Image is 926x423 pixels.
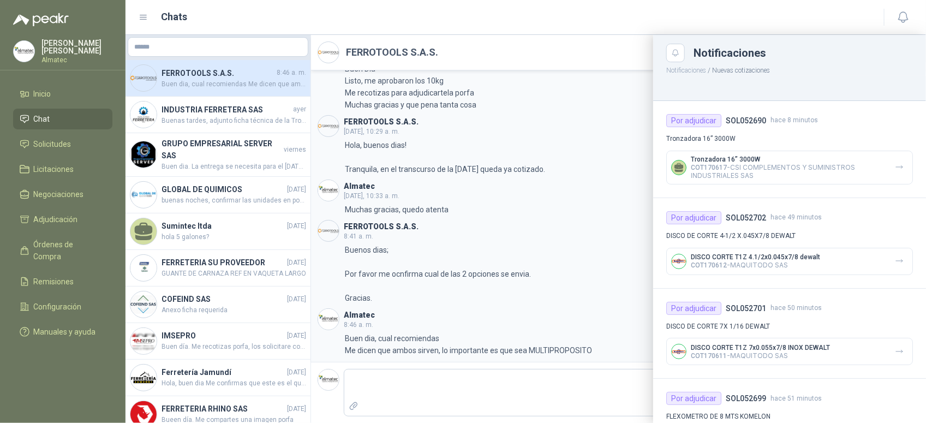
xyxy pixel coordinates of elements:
[691,344,830,351] p: DISCO CORTE T1Z 7x0.055x7/8 INOX DEWALT
[41,57,112,63] p: Almatec
[770,303,822,313] span: hace 50 minutos
[34,239,102,263] span: Órdenes de Compra
[691,164,727,171] span: COT170617
[672,344,686,359] img: Company Logo
[666,412,913,422] p: FLEXOMETRO DE 8 MTS KOMELON
[34,213,78,225] span: Adjudicación
[13,134,112,154] a: Solicitudes
[726,212,766,224] h4: SOL052702
[691,261,727,269] span: COT170612
[666,392,721,405] div: Por adjudicar
[34,88,51,100] span: Inicio
[14,41,34,62] img: Company Logo
[666,44,685,62] button: Close
[13,109,112,129] a: Chat
[13,159,112,180] a: Licitaciones
[666,211,721,224] div: Por adjudicar
[13,296,112,317] a: Configuración
[162,9,188,25] h1: Chats
[34,138,71,150] span: Solicitudes
[666,302,721,315] div: Por adjudicar
[13,209,112,230] a: Adjudicación
[770,115,818,126] span: hace 8 minutos
[666,231,913,241] p: DISCO DE CORTE 4-1/2 X.045X7/8 DEWALT
[694,47,913,58] div: Notificaciones
[41,39,112,55] p: [PERSON_NAME] [PERSON_NAME]
[691,261,820,269] p: - MAQUITODO SAS
[34,188,84,200] span: Negociaciones
[13,271,112,292] a: Remisiones
[34,113,50,125] span: Chat
[13,321,112,342] a: Manuales y ayuda
[34,301,82,313] span: Configuración
[770,212,822,223] span: hace 49 minutos
[726,302,766,314] h4: SOL052701
[34,276,74,288] span: Remisiones
[691,156,886,163] p: Tronzadora 16” 3000W
[13,13,69,26] img: Logo peakr
[672,254,686,269] img: Company Logo
[726,392,766,404] h4: SOL052699
[691,351,830,360] p: - MAQUITODO SAS
[691,163,886,180] p: - CSI COMPLEMENTOS Y SUMINISTROS INDUSTRIALES SAS
[691,253,820,261] p: DISCO CORTE T1Z 4.1/2x0.045x7/8 dewalt
[666,114,721,127] div: Por adjudicar
[653,62,926,76] p: / Nuevas cotizaciones
[13,84,112,104] a: Inicio
[726,115,766,127] h4: SOL052690
[770,394,822,404] span: hace 51 minutos
[13,184,112,205] a: Negociaciones
[13,234,112,267] a: Órdenes de Compra
[666,67,706,74] button: Notificaciones
[691,352,727,360] span: COT170611
[34,163,74,175] span: Licitaciones
[34,326,96,338] span: Manuales y ayuda
[666,134,913,144] p: Tronzadora 16” 3000W
[666,321,913,332] p: DISCO DE CORTE 7X 1/16 DEWALT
